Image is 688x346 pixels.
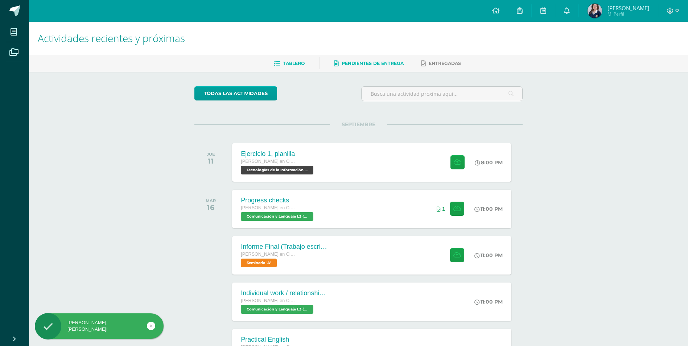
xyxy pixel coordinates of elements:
a: todas las Actividades [194,86,277,100]
input: Busca una actividad próxima aquí... [362,87,522,101]
a: Tablero [274,58,305,69]
span: Seminario 'A' [241,259,277,267]
div: 11:00 PM [474,252,503,259]
span: Comunicación y Lenguaje L3 (Inglés) 5 'A' [241,305,313,314]
div: 8:00 PM [475,159,503,166]
div: 11:00 PM [474,206,503,212]
div: Informe Final (Trabajo escrito) [241,243,328,251]
span: Tecnologías de la Información y la Comunicación 5 'A' [241,166,313,174]
span: [PERSON_NAME] en Ciencias y Letras [241,205,295,210]
div: Practical English [241,336,315,343]
span: 1 [442,206,445,212]
div: JUE [207,152,215,157]
div: Archivos entregados [437,206,445,212]
span: Entregadas [429,61,461,66]
span: Tablero [283,61,305,66]
div: Progress checks [241,197,315,204]
div: MAR [206,198,216,203]
span: [PERSON_NAME] en Ciencias y Letras [241,252,295,257]
div: Ejercicio 1, planilla [241,150,315,158]
div: Individual work / relationship glossary [241,289,328,297]
span: [PERSON_NAME] [607,4,649,12]
div: [PERSON_NAME], [PERSON_NAME]! [35,320,164,333]
span: Pendientes de entrega [342,61,404,66]
div: 11:00 PM [474,298,503,305]
span: SEPTIEMBRE [330,121,387,128]
a: Pendientes de entrega [334,58,404,69]
span: Mi Perfil [607,11,649,17]
span: [PERSON_NAME] en Ciencias y Letras [241,298,295,303]
a: Entregadas [421,58,461,69]
img: 4407c567a0339500d3b53cccd5875103.png [588,4,602,18]
div: 11 [207,157,215,165]
span: Comunicación y Lenguaje L3 (Inglés) 5 'A' [241,212,313,221]
span: Actividades recientes y próximas [38,31,185,45]
div: 16 [206,203,216,212]
span: [PERSON_NAME] en Ciencias y Letras [241,159,295,164]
